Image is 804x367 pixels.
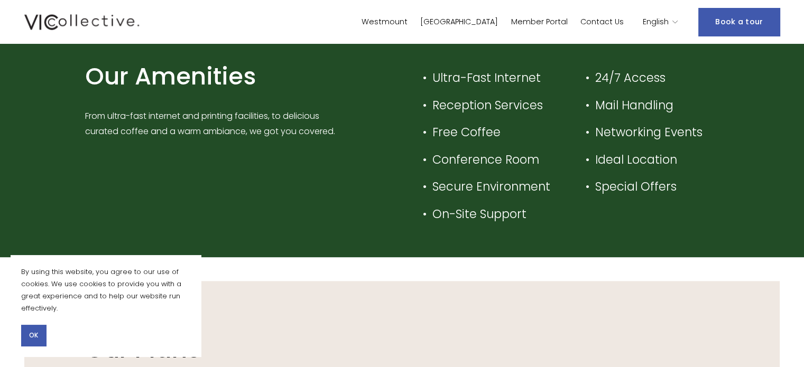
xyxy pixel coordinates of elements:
p: On-Site Support [432,203,556,224]
span: OK [29,331,38,340]
p: Free Coffee [432,121,556,143]
a: Contact Us [580,14,624,30]
a: Westmount [362,14,408,30]
p: Secure Environment [432,176,556,197]
p: Special Offers [595,176,719,197]
a: [GEOGRAPHIC_DATA] [420,14,498,30]
span: English [643,15,669,29]
h2: Our Plans [85,334,557,365]
button: OK [21,325,46,346]
p: 24/7 Access [595,67,719,88]
p: Conference Room [432,149,556,170]
p: Ideal Location [595,149,719,170]
img: Vic Collective [24,12,140,32]
p: By using this website, you agree to our use of cookies. We use cookies to provide you with a grea... [21,266,190,314]
a: Book a tour [698,8,780,36]
p: Reception Services [432,95,556,116]
p: Ultra-Fast Internet [432,67,556,88]
p: Networking Events [595,121,719,143]
section: Cookie banner [11,255,201,356]
h2: Our Amenities [85,61,339,92]
div: language picker [643,14,679,30]
a: Member Portal [511,14,567,30]
p: From ultra-fast internet and printing facilities, to delicious curated coffee and a warm ambiance... [85,109,339,139]
p: Mail Handling [595,95,719,116]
